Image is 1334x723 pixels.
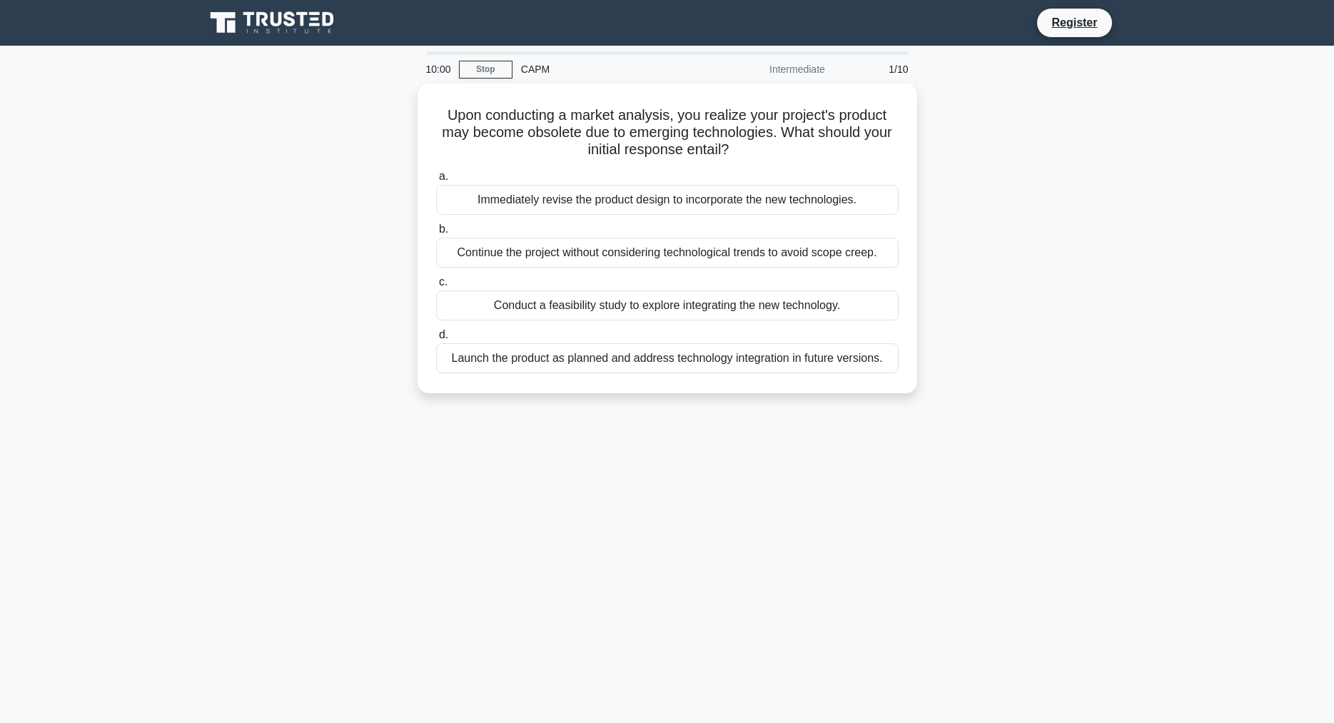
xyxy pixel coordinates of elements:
div: Intermediate [709,55,834,84]
span: b. [439,223,448,235]
div: Launch the product as planned and address technology integration in future versions. [436,343,899,373]
div: Immediately revise the product design to incorporate the new technologies. [436,185,899,215]
h5: Upon conducting a market analysis, you realize your project's product may become obsolete due to ... [435,106,900,159]
div: Continue the project without considering technological trends to avoid scope creep. [436,238,899,268]
div: CAPM [512,55,709,84]
div: 10:00 [418,55,459,84]
div: Conduct a feasibility study to explore integrating the new technology. [436,290,899,320]
span: d. [439,328,448,340]
a: Stop [459,61,512,79]
span: a. [439,170,448,182]
span: c. [439,275,448,288]
a: Register [1043,14,1106,31]
div: 1/10 [834,55,917,84]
